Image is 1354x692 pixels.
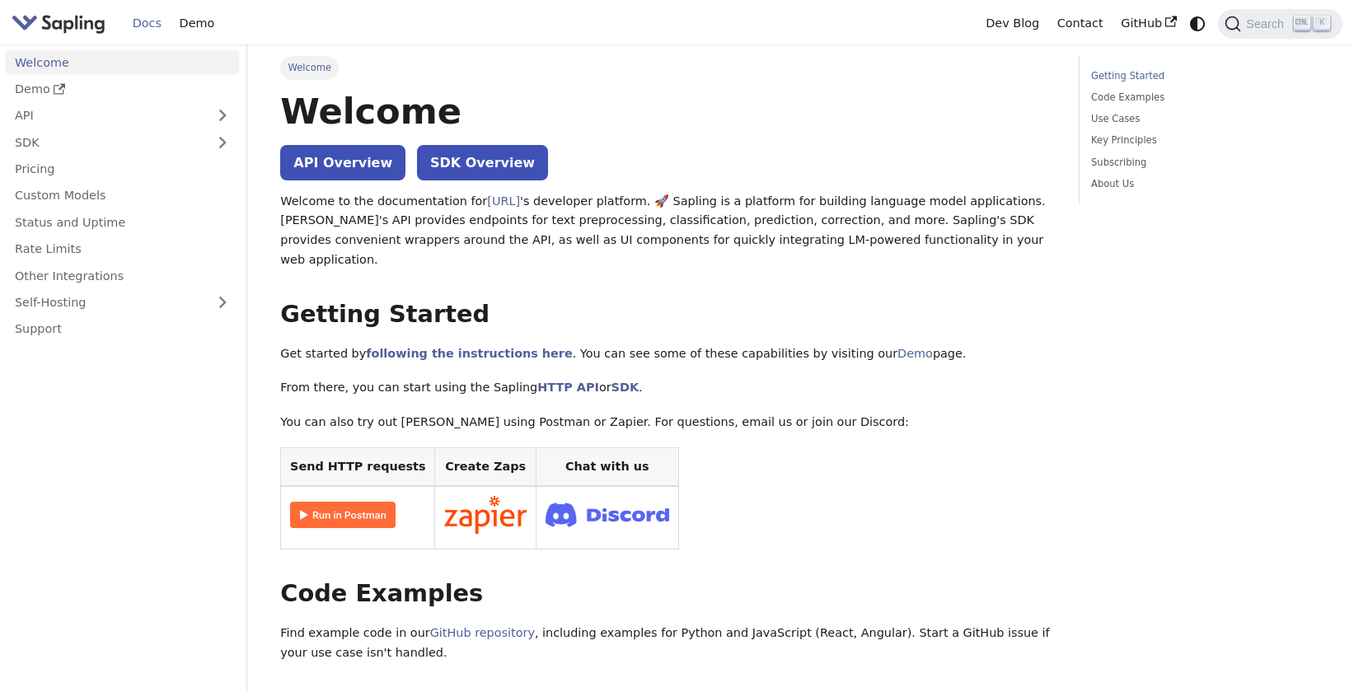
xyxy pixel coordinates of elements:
p: Welcome to the documentation for 's developer platform. 🚀 Sapling is a platform for building lang... [280,192,1055,270]
a: Self-Hosting [6,291,239,315]
p: From there, you can start using the Sapling or . [280,378,1055,398]
a: GitHub [1112,11,1185,36]
p: Get started by . You can see some of these capabilities by visiting our page. [280,344,1055,364]
h2: Code Examples [280,579,1055,609]
a: Subscribing [1091,155,1314,171]
a: SDK [6,130,206,154]
a: About Us [1091,176,1314,192]
p: You can also try out [PERSON_NAME] using Postman or Zapier. For questions, email us or join our D... [280,413,1055,432]
a: Sapling.ai [12,12,111,35]
a: Status and Uptime [6,210,239,234]
a: Key Principles [1091,133,1314,148]
a: API Overview [280,145,405,180]
button: Expand sidebar category 'SDK' [206,130,239,154]
span: Welcome [280,56,339,79]
a: SDK [611,381,639,394]
a: API [6,104,206,128]
th: Chat with us [536,447,678,486]
a: Getting Started [1091,68,1314,84]
a: Rate Limits [6,237,239,261]
img: Connect in Zapier [444,496,527,534]
a: Other Integrations [6,264,239,288]
kbd: K [1314,16,1330,30]
img: Run in Postman [290,502,396,528]
button: Switch between dark and light mode (currently system mode) [1186,12,1210,35]
a: SDK Overview [417,145,548,180]
th: Send HTTP requests [281,447,435,486]
a: Code Examples [1091,90,1314,105]
a: Use Cases [1091,111,1314,127]
img: Join Discord [546,498,669,531]
a: [URL] [487,194,520,208]
a: GitHub repository [430,626,535,639]
a: Custom Models [6,184,239,208]
a: Demo [897,347,933,360]
h1: Welcome [280,89,1055,133]
button: Expand sidebar category 'API' [206,104,239,128]
span: Search [1241,17,1294,30]
a: Welcome [6,50,239,74]
p: Find example code in our , including examples for Python and JavaScript (React, Angular). Start a... [280,624,1055,663]
a: Pricing [6,157,239,181]
th: Create Zaps [435,447,536,486]
img: Sapling.ai [12,12,105,35]
a: HTTP API [537,381,599,394]
a: Dev Blog [977,11,1047,36]
nav: Breadcrumbs [280,56,1055,79]
a: Contact [1048,11,1113,36]
a: Docs [124,11,171,36]
a: Demo [6,77,239,101]
a: Demo [171,11,223,36]
button: Search (Ctrl+K) [1218,9,1342,39]
a: following the instructions here [366,347,572,360]
a: Support [6,317,239,341]
h2: Getting Started [280,300,1055,330]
